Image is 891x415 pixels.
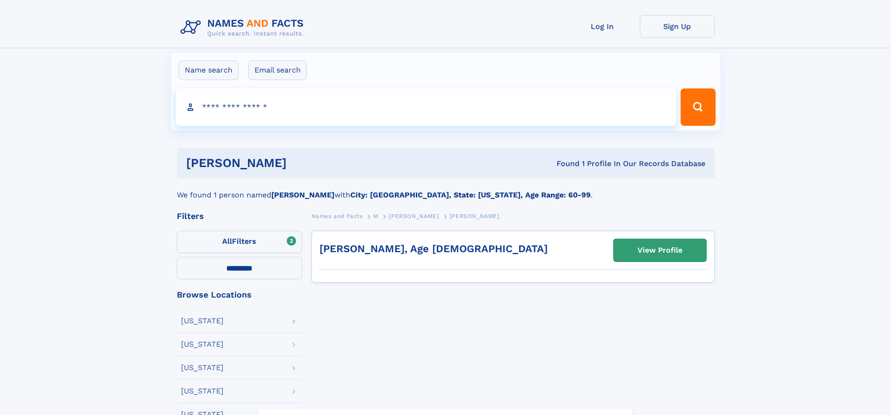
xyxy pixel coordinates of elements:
[681,88,715,126] button: Search Button
[449,213,500,219] span: [PERSON_NAME]
[177,15,311,40] img: Logo Names and Facts
[181,387,224,395] div: [US_STATE]
[179,60,239,80] label: Name search
[181,364,224,371] div: [US_STATE]
[176,88,677,126] input: search input
[248,60,307,80] label: Email search
[614,239,706,262] a: View Profile
[373,213,378,219] span: M
[640,15,715,38] a: Sign Up
[177,212,302,220] div: Filters
[222,237,232,246] span: All
[389,210,439,222] a: [PERSON_NAME]
[181,341,224,348] div: [US_STATE]
[311,210,363,222] a: Names and Facts
[186,157,422,169] h1: [PERSON_NAME]
[637,240,682,261] div: View Profile
[177,291,302,299] div: Browse Locations
[565,15,640,38] a: Log In
[181,317,224,325] div: [US_STATE]
[421,159,705,169] div: Found 1 Profile In Our Records Database
[177,178,715,201] div: We found 1 person named with .
[319,243,548,255] a: [PERSON_NAME], Age [DEMOGRAPHIC_DATA]
[350,190,591,199] b: City: [GEOGRAPHIC_DATA], State: [US_STATE], Age Range: 60-99
[373,210,378,222] a: M
[389,213,439,219] span: [PERSON_NAME]
[177,231,302,253] label: Filters
[271,190,334,199] b: [PERSON_NAME]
